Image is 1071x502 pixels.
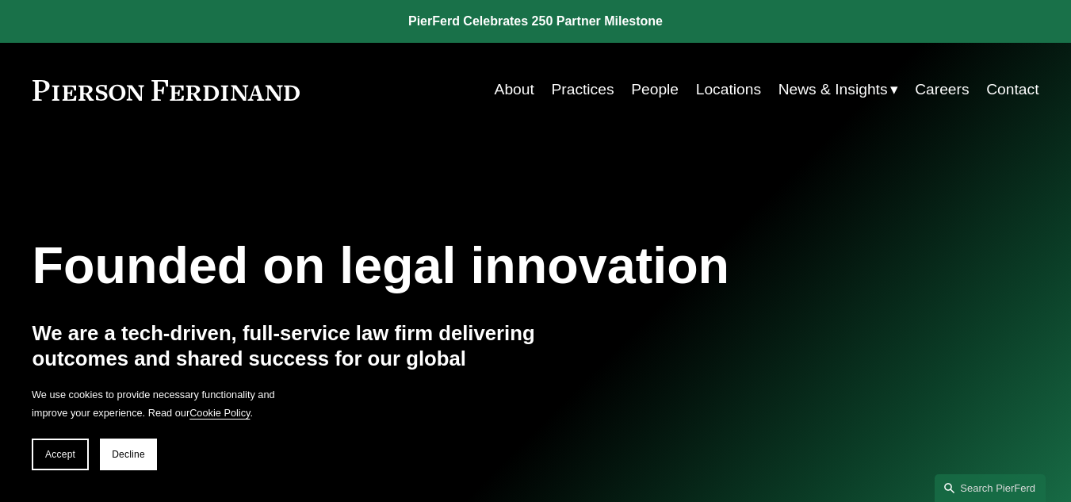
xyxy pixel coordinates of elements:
a: folder dropdown [778,75,898,105]
span: News & Insights [778,76,888,104]
span: Accept [45,449,75,460]
button: Decline [100,439,157,470]
p: We use cookies to provide necessary functionality and improve your experience. Read our . [32,386,285,423]
section: Cookie banner [16,370,301,486]
a: Contact [986,75,1038,105]
h1: Founded on legal innovation [33,236,871,295]
a: About [495,75,534,105]
a: Practices [551,75,614,105]
a: Cookie Policy [189,407,250,419]
button: Accept [32,439,89,470]
span: Decline [112,449,145,460]
a: Locations [696,75,761,105]
a: People [631,75,679,105]
a: Careers [915,75,969,105]
a: Search this site [935,474,1046,502]
h4: We are a tech-driven, full-service law firm delivering outcomes and shared success for our global... [33,320,536,398]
